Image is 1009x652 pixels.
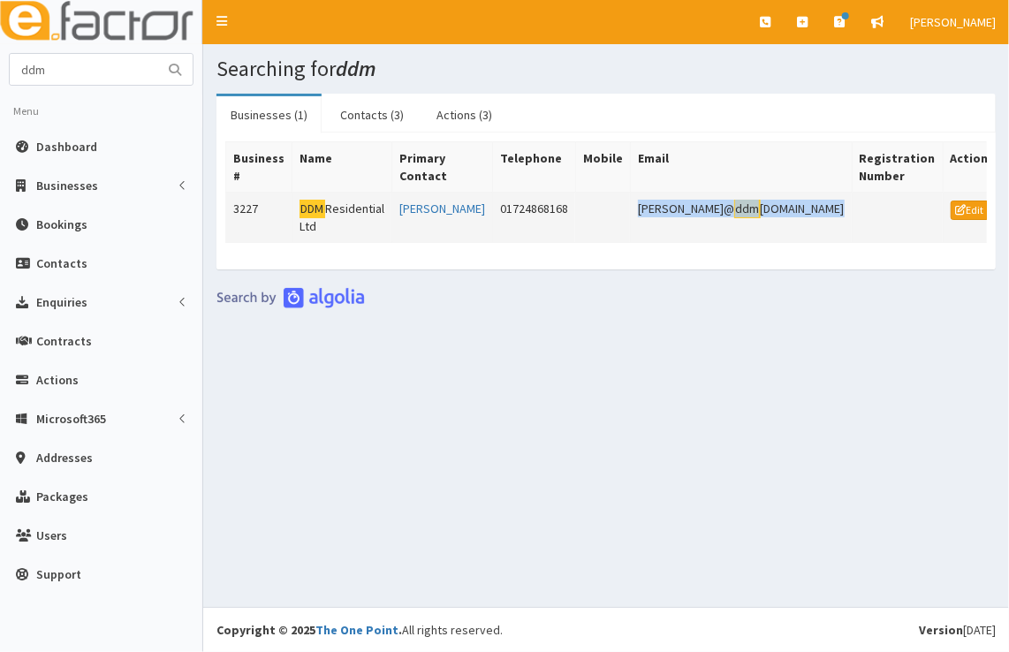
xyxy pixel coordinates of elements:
[216,57,996,80] h1: Searching for
[36,216,87,232] span: Bookings
[492,193,575,243] td: 01724868168
[36,411,106,427] span: Microsoft365
[336,55,376,82] i: ddm
[630,142,852,193] th: Email
[36,372,79,388] span: Actions
[734,200,761,218] mark: ddm
[36,489,88,504] span: Packages
[422,96,506,133] a: Actions (3)
[36,333,92,349] span: Contracts
[292,142,392,193] th: Name
[910,14,996,30] span: [PERSON_NAME]
[852,142,943,193] th: Registration Number
[630,193,852,243] td: [PERSON_NAME]@ [DOMAIN_NAME]
[216,622,402,638] strong: Copyright © 2025 .
[391,142,492,193] th: Primary Contact
[226,193,292,243] td: 3227
[36,255,87,271] span: Contacts
[943,142,1002,193] th: Actions
[326,96,418,133] a: Contacts (3)
[919,621,996,639] div: [DATE]
[36,139,97,155] span: Dashboard
[300,200,325,218] mark: DDM
[10,54,158,85] input: Search...
[216,96,322,133] a: Businesses (1)
[575,142,630,193] th: Mobile
[36,566,81,582] span: Support
[399,201,485,216] a: [PERSON_NAME]
[919,622,963,638] b: Version
[315,622,398,638] a: The One Point
[216,287,365,308] img: search-by-algolia-light-background.png
[36,178,98,193] span: Businesses
[292,193,392,243] td: Residential Ltd
[226,142,292,193] th: Business #
[36,450,93,466] span: Addresses
[36,527,67,543] span: Users
[203,607,1009,652] footer: All rights reserved.
[951,201,990,220] a: Edit
[36,294,87,310] span: Enquiries
[492,142,575,193] th: Telephone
